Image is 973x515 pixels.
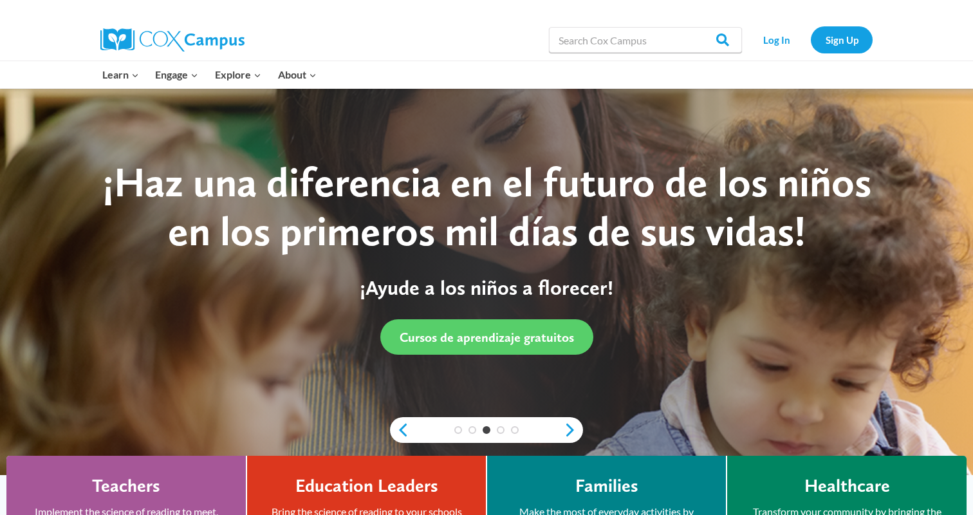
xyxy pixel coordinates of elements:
a: Cursos de aprendizaje gratuitos [380,319,593,355]
a: 3 [483,426,490,434]
nav: Secondary Navigation [748,26,873,53]
h4: Healthcare [804,475,890,497]
span: Cursos de aprendizaje gratuitos [400,330,574,345]
input: Search Cox Campus [549,27,742,53]
h4: Teachers [92,475,160,497]
a: 1 [454,426,462,434]
a: Sign Up [811,26,873,53]
a: 5 [511,426,519,434]
button: Child menu of About [270,61,325,88]
a: next [564,422,583,438]
a: 4 [497,426,505,434]
a: Log In [748,26,804,53]
p: ¡Ayude a los niños a florecer! [84,276,889,300]
button: Child menu of Explore [207,61,270,88]
h4: Families [575,475,638,497]
h4: Education Leaders [295,475,438,497]
img: Cox Campus [100,28,245,51]
button: Child menu of Engage [147,61,207,88]
button: Child menu of Learn [94,61,147,88]
a: 2 [468,426,476,434]
div: content slider buttons [390,417,583,443]
nav: Primary Navigation [94,61,324,88]
a: previous [390,422,409,438]
div: ¡Haz una diferencia en el futuro de los niños en los primeros mil días de sus vidas! [84,158,889,257]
